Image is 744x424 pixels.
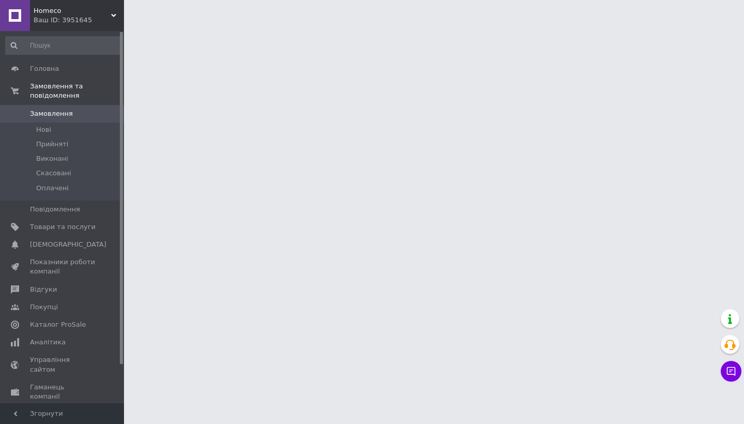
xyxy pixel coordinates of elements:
span: Повідомлення [30,205,80,214]
span: Каталог ProSale [30,320,86,329]
span: Замовлення та повідомлення [30,82,124,100]
span: Виконані [36,154,68,163]
span: Скасовані [36,169,71,178]
button: Чат з покупцем [721,361,741,382]
span: Головна [30,64,59,73]
span: Товари та послуги [30,222,96,232]
div: Ваш ID: 3951645 [34,16,124,25]
span: Покупці [30,302,58,312]
span: Оплачені [36,184,69,193]
span: Прийняті [36,140,68,149]
input: Пошук [5,36,122,55]
span: Відгуки [30,285,57,294]
span: Нові [36,125,51,134]
span: Гаманець компанії [30,383,96,401]
span: [DEMOGRAPHIC_DATA] [30,240,106,249]
span: Homeco [34,6,111,16]
span: Замовлення [30,109,73,118]
span: Управління сайтом [30,355,96,374]
span: Аналітика [30,338,66,347]
span: Показники роботи компанії [30,258,96,276]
